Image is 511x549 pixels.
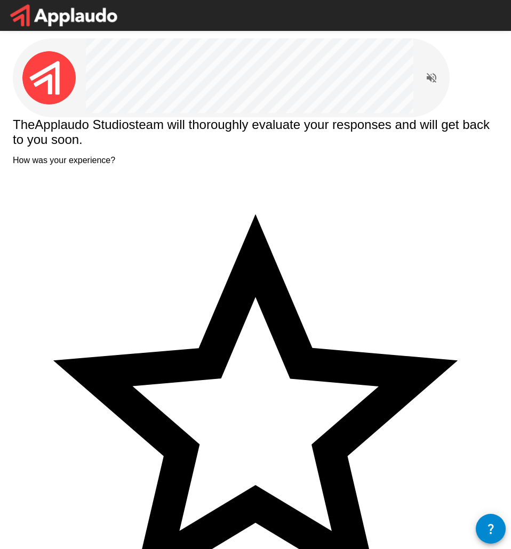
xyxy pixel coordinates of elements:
[13,117,493,147] span: team will thoroughly evaluate your responses and will get back to you soon.
[13,117,35,132] span: The
[22,51,76,104] img: applaudo_avatar.png
[35,117,135,132] span: Applaudo Studios
[13,156,498,165] p: How was your experience?
[421,67,442,88] button: Read questions aloud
